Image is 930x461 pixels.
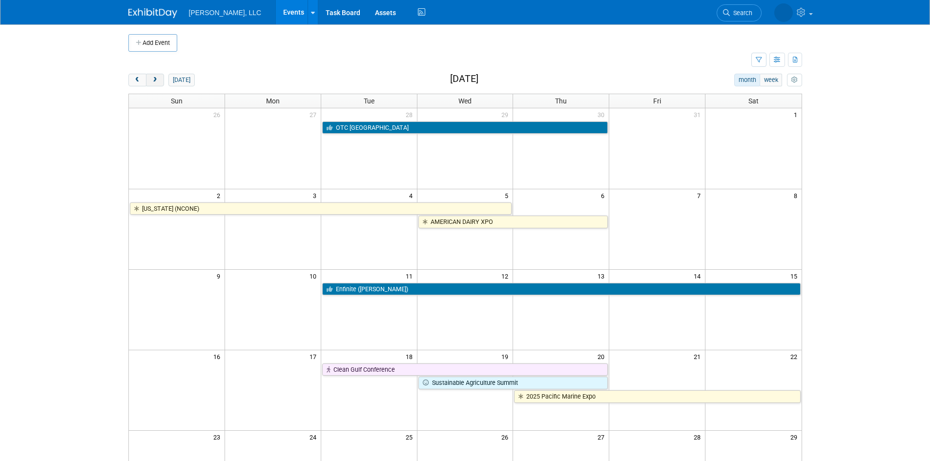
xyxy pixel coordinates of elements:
a: OTC [GEOGRAPHIC_DATA] [322,121,608,134]
button: month [734,74,760,86]
span: 18 [405,350,417,362]
a: Clean Gulf Conference [322,363,608,376]
span: [PERSON_NAME], LLC [189,9,262,17]
span: Sat [748,97,759,105]
span: 10 [309,270,321,282]
a: Sustainable Agriculture Summit [418,377,608,389]
span: 26 [212,108,225,120]
span: 22 [789,350,802,362]
span: 29 [500,108,513,120]
span: 15 [789,270,802,282]
span: 25 [405,431,417,443]
button: Add Event [128,34,177,52]
h2: [DATE] [450,74,478,84]
span: 12 [500,270,513,282]
span: Mon [266,97,280,105]
button: week [760,74,782,86]
span: 28 [405,108,417,120]
span: 13 [597,270,609,282]
span: 29 [789,431,802,443]
span: 23 [212,431,225,443]
span: 5 [504,189,513,201]
span: 27 [597,431,609,443]
span: 4 [408,189,417,201]
span: 3 [312,189,321,201]
img: Megan James [740,5,793,16]
span: Fri [653,97,661,105]
span: 6 [600,189,609,201]
i: Personalize Calendar [791,77,798,83]
span: 17 [309,350,321,362]
button: prev [128,74,146,86]
button: myCustomButton [787,74,802,86]
span: 31 [693,108,705,120]
a: [US_STATE] (NCONE) [130,202,512,215]
span: 11 [405,270,417,282]
span: Sun [171,97,183,105]
a: Search [682,4,727,21]
span: 1 [793,108,802,120]
span: Search [696,9,718,17]
span: 7 [696,189,705,201]
span: 8 [793,189,802,201]
span: 20 [597,350,609,362]
span: Wed [458,97,472,105]
a: Enfinite ([PERSON_NAME]) [322,283,801,296]
a: 2025 Pacific Marine Expo [514,390,800,403]
span: 24 [309,431,321,443]
span: 30 [597,108,609,120]
img: ExhibitDay [128,8,177,18]
a: AMERICAN DAIRY XPO [418,216,608,228]
span: 26 [500,431,513,443]
span: 14 [693,270,705,282]
span: 2 [216,189,225,201]
span: 19 [500,350,513,362]
span: 21 [693,350,705,362]
span: Tue [364,97,374,105]
span: 16 [212,350,225,362]
span: 27 [309,108,321,120]
button: [DATE] [168,74,194,86]
span: 9 [216,270,225,282]
span: 28 [693,431,705,443]
button: next [146,74,164,86]
span: Thu [555,97,567,105]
